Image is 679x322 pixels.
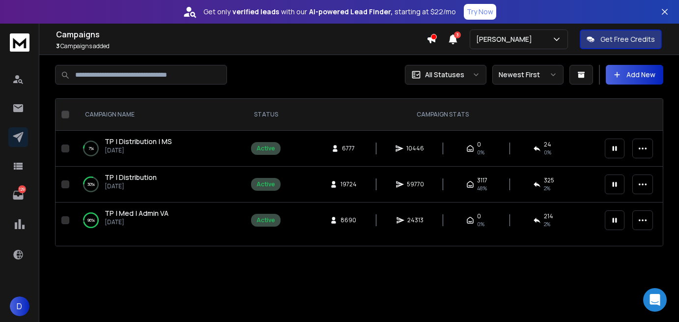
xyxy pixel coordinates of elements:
div: Active [256,180,275,188]
span: 59770 [407,180,424,188]
span: 10446 [406,145,424,152]
span: 0 [477,212,481,220]
span: 24313 [407,216,424,224]
span: 2 % [544,184,550,192]
p: [DATE] [105,218,169,226]
span: 3 [56,42,59,50]
button: Add New [606,65,663,85]
span: 8690 [340,216,356,224]
button: Newest First [492,65,564,85]
span: 19724 [340,180,357,188]
a: TP | Distribution | MS [105,137,172,146]
p: 7 % [88,144,94,153]
th: CAMPAIGN NAME [73,99,245,131]
p: 129 [18,185,26,193]
p: [DATE] [105,182,157,190]
span: 0% [477,220,484,228]
td: 7%TP | Distribution | MS[DATE] [73,131,245,167]
h1: Campaigns [56,29,426,40]
span: 214 [544,212,553,220]
th: STATUS [245,99,286,131]
span: 325 [544,176,554,184]
a: 129 [8,185,28,205]
button: D [10,296,29,316]
a: TP | Distribution [105,173,157,182]
div: Open Intercom Messenger [643,288,667,312]
div: Active [256,145,275,152]
span: 2 % [544,220,550,228]
span: 3117 [477,176,487,184]
strong: verified leads [232,7,279,17]
span: 24 [544,141,551,148]
span: 48 % [477,184,487,192]
th: CAMPAIGN STATS [286,99,599,131]
p: [DATE] [105,146,172,154]
span: 3 [454,31,461,38]
img: logo [10,33,29,52]
span: 0 [477,141,481,148]
p: Campaigns added [56,42,426,50]
p: Try Now [467,7,493,17]
p: All Statuses [425,70,464,80]
button: Try Now [464,4,496,20]
div: Active [256,216,275,224]
td: 30%TP | Distribution[DATE] [73,167,245,203]
span: 6777 [342,145,355,152]
p: Get only with our starting at $22/mo [203,7,456,17]
span: 0 % [544,148,551,156]
strong: AI-powered Lead Finder, [309,7,393,17]
a: TP | Med | Admin VA [105,208,169,218]
span: 0% [477,148,484,156]
p: 96 % [87,215,95,225]
button: Get Free Credits [580,29,662,49]
p: 30 % [87,179,95,189]
p: [PERSON_NAME] [476,34,536,44]
p: Get Free Credits [600,34,655,44]
td: 96%TP | Med | Admin VA[DATE] [73,203,245,238]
